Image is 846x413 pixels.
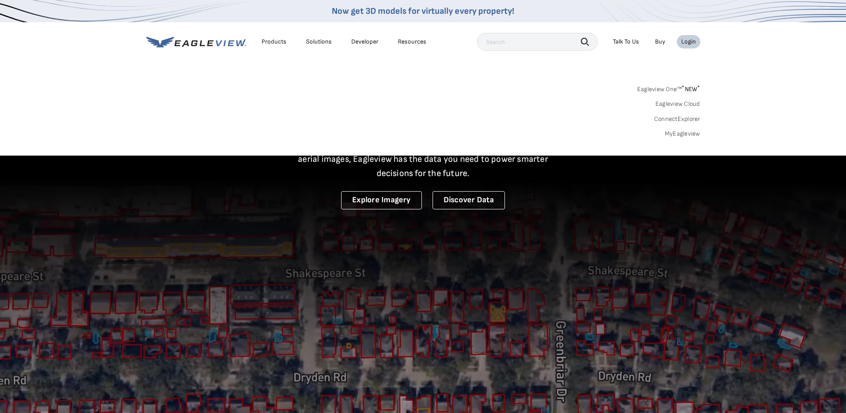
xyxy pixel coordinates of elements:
a: Developer [351,38,378,46]
a: Explore Imagery [341,191,422,209]
div: Resources [398,38,426,46]
p: A new era starts here. Built on more than 3.5 billion high-resolution aerial images, Eagleview ha... [287,138,559,180]
span: NEW [682,85,700,93]
div: Products [262,38,286,46]
a: Buy [655,38,665,46]
a: Now get 3D models for virtually every property! [332,6,514,16]
a: Discover Data [433,191,505,209]
input: Search [477,33,598,51]
div: Talk To Us [613,38,639,46]
div: Login [681,38,696,46]
a: MyEagleview [665,130,700,138]
div: Solutions [306,38,332,46]
a: ConnectExplorer [654,115,700,123]
a: Eagleview Cloud [655,100,700,108]
a: Eagleview One™*NEW* [637,83,700,93]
